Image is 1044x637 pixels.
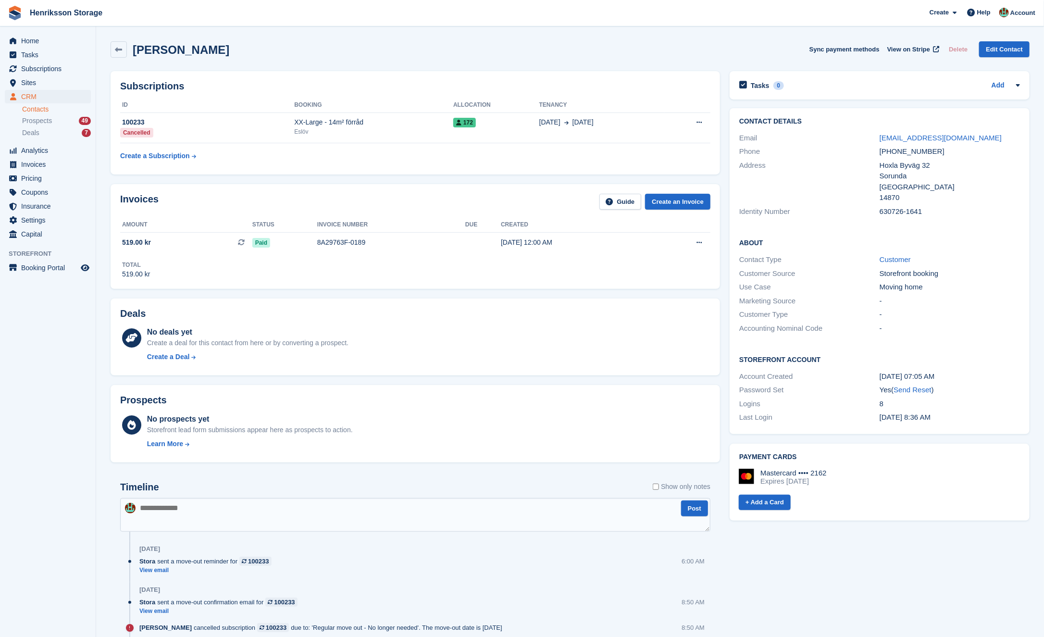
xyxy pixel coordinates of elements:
[317,237,465,248] div: 8A29763F-0189
[883,41,942,57] a: View on Stripe
[453,98,539,113] th: Allocation
[9,249,96,259] span: Storefront
[739,469,754,484] img: Mastercard Logo
[739,254,880,265] div: Contact Type
[122,237,151,248] span: 519.00 kr
[122,261,150,269] div: Total
[5,200,91,213] a: menu
[681,500,708,516] button: Post
[880,171,1020,182] div: Sorunda
[5,62,91,75] a: menu
[21,34,79,48] span: Home
[139,545,160,553] div: [DATE]
[21,158,79,171] span: Invoices
[239,557,271,566] a: 100233
[880,182,1020,193] div: [GEOGRAPHIC_DATA]
[945,41,971,57] button: Delete
[139,607,302,615] a: View email
[5,227,91,241] a: menu
[773,81,784,90] div: 0
[21,76,79,89] span: Sites
[739,453,1020,461] h2: Payment cards
[8,6,22,20] img: stora-icon-8386f47178a22dfd0bd8f6a31ec36ba5ce8667c1dd55bd0f319d3a0aa187defe.svg
[453,118,476,127] span: 172
[120,151,190,161] div: Create a Subscription
[120,308,146,319] h2: Deals
[5,76,91,89] a: menu
[739,206,880,217] div: Identity Number
[653,482,659,492] input: Show only notes
[1010,8,1035,18] span: Account
[880,296,1020,307] div: -
[120,81,710,92] h2: Subscriptions
[120,117,294,127] div: 100233
[21,90,79,103] span: CRM
[147,338,348,348] div: Create a deal for this contact from here or by converting a prospect.
[21,186,79,199] span: Coupons
[5,186,91,199] a: menu
[21,48,79,62] span: Tasks
[880,255,911,263] a: Customer
[760,469,827,477] div: Mastercard •••• 2162
[133,43,229,56] h2: [PERSON_NAME]
[572,117,594,127] span: [DATE]
[139,557,155,566] span: Stora
[465,217,501,233] th: Due
[147,439,183,449] div: Learn More
[501,217,651,233] th: Created
[880,192,1020,203] div: 14870
[5,158,91,171] a: menu
[120,128,153,137] div: Cancelled
[22,128,39,137] span: Deals
[22,128,91,138] a: Deals 7
[880,134,1002,142] a: [EMAIL_ADDRESS][DOMAIN_NAME]
[147,413,353,425] div: No prospects yet
[992,80,1005,91] a: Add
[79,262,91,274] a: Preview store
[880,146,1020,157] div: [PHONE_NUMBER]
[645,194,710,210] a: Create an Invoice
[760,477,827,486] div: Expires [DATE]
[739,371,880,382] div: Account Created
[147,425,353,435] div: Storefront lead form submissions appear here as prospects to action.
[21,200,79,213] span: Insurance
[880,323,1020,334] div: -
[139,623,507,632] div: cancelled subscription due to: 'Regular move out - No longer needed'. The move-out date is [DATE]
[120,395,167,406] h2: Prospects
[21,261,79,275] span: Booking Portal
[653,482,710,492] label: Show only notes
[930,8,949,17] span: Create
[5,34,91,48] a: menu
[894,386,931,394] a: Send Reset
[539,98,664,113] th: Tenancy
[682,557,705,566] div: 6:00 AM
[999,8,1009,17] img: Isak Martinelle
[682,623,705,632] div: 8:50 AM
[880,371,1020,382] div: [DATE] 07:05 AM
[21,144,79,157] span: Analytics
[139,623,192,632] span: [PERSON_NAME]
[880,413,931,421] time: 2025-09-18 06:36:09 UTC
[739,146,880,157] div: Phone
[147,326,348,338] div: No deals yet
[294,117,453,127] div: XX-Large - 14m² förråd
[880,268,1020,279] div: Storefront booking
[739,323,880,334] div: Accounting Nominal Code
[739,495,791,511] a: + Add a Card
[539,117,560,127] span: [DATE]
[739,354,1020,364] h2: Storefront Account
[739,385,880,396] div: Password Set
[21,62,79,75] span: Subscriptions
[5,144,91,157] a: menu
[880,282,1020,293] div: Moving home
[21,227,79,241] span: Capital
[887,45,930,54] span: View on Stripe
[252,217,317,233] th: Status
[739,237,1020,247] h2: About
[139,557,276,566] div: sent a move-out reminder for
[139,598,302,607] div: sent a move-out confirmation email for
[739,268,880,279] div: Customer Source
[880,309,1020,320] div: -
[5,48,91,62] a: menu
[274,598,295,607] div: 100233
